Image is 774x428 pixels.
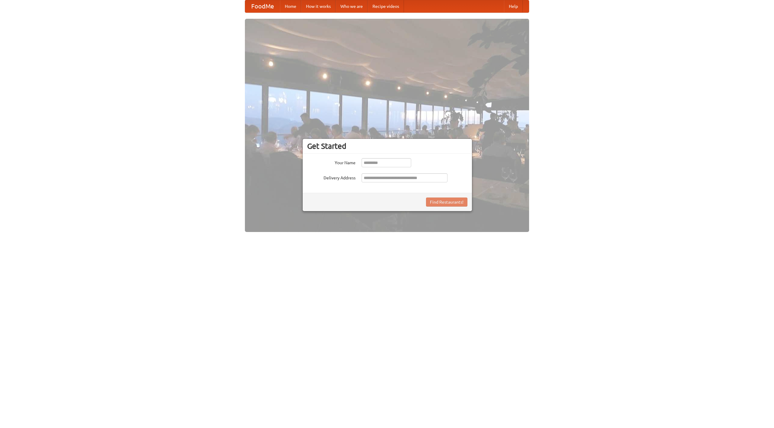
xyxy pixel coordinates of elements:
a: Recipe videos [368,0,404,12]
a: Who we are [336,0,368,12]
label: Delivery Address [307,173,356,181]
label: Your Name [307,158,356,166]
button: Find Restaurants! [426,198,467,207]
a: Home [280,0,301,12]
a: FoodMe [245,0,280,12]
a: How it works [301,0,336,12]
h3: Get Started [307,142,467,151]
a: Help [504,0,523,12]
